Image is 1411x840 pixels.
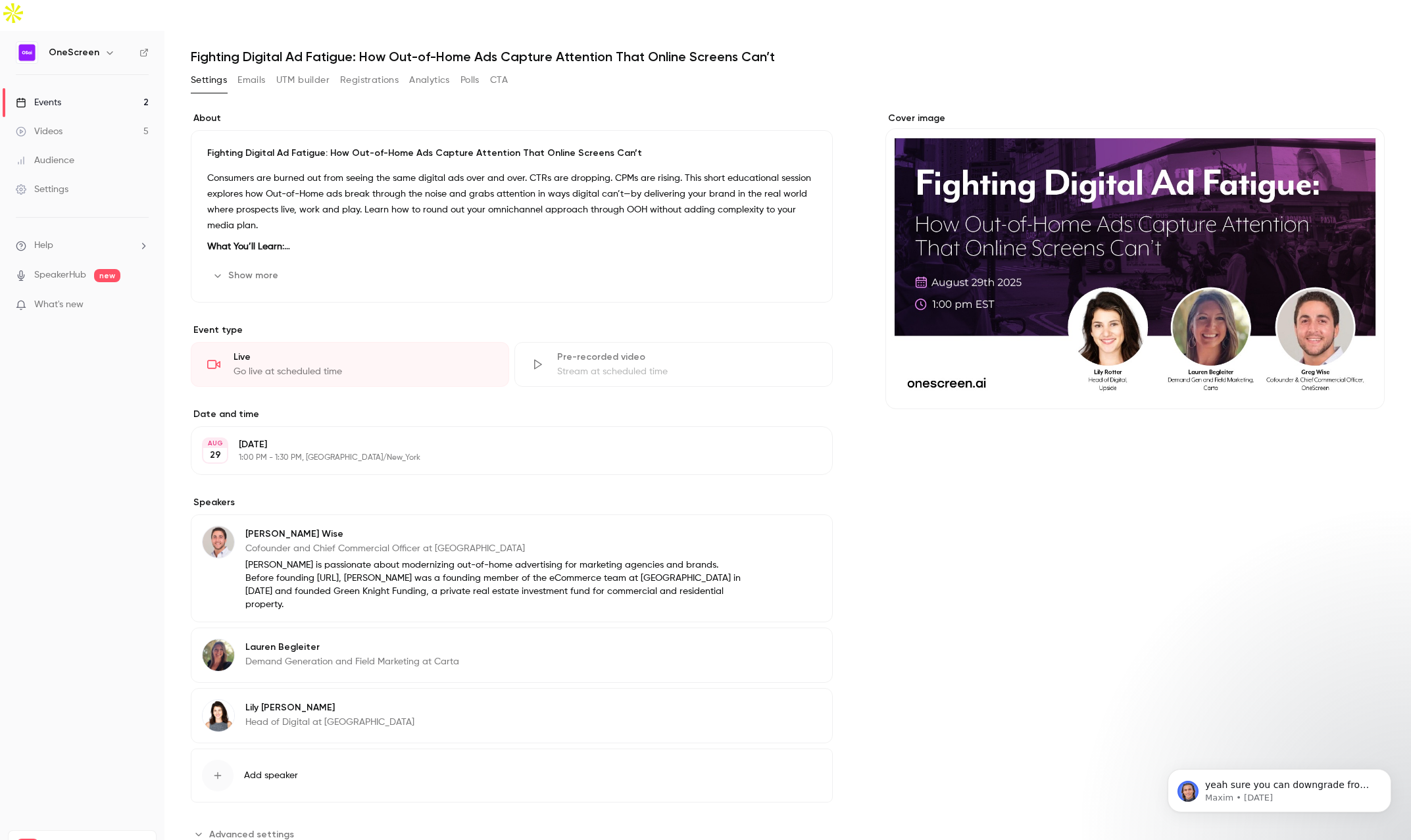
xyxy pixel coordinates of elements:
[191,628,833,683] div: Lauren BegleiterLauren BegleiterDemand Generation and Field Marketing at Carta
[237,70,265,91] button: Emails
[191,112,833,125] label: About
[409,70,450,91] button: Analytics
[210,449,221,462] p: 29
[191,514,833,622] div: Greg Wise[PERSON_NAME] WiseCofounder and Chief Commercial Officer at [GEOGRAPHIC_DATA][PERSON_NAM...
[207,265,286,286] button: Show more
[245,716,414,729] p: Head of Digital at [GEOGRAPHIC_DATA]
[234,351,493,364] div: Live
[245,641,459,654] p: Lauren Begleiter
[490,70,508,91] button: CTA
[245,528,747,541] p: [PERSON_NAME] Wise
[245,655,459,668] p: Demand Generation and Field Marketing at Carta
[16,125,62,138] div: Videos
[16,42,37,63] img: OneScreen
[207,147,816,160] p: Fighting Digital Ad Fatigue: How Out-of-Home Ads Capture Attention That Online Screens Can’t
[1148,741,1411,833] iframe: Intercom notifications message
[885,112,1385,125] label: Cover image
[203,439,227,448] div: AUG
[245,701,414,714] p: Lily [PERSON_NAME]
[245,542,747,555] p: Cofounder and Chief Commercial Officer at [GEOGRAPHIC_DATA]
[234,365,493,378] div: Go live at scheduled time
[460,70,480,91] button: Polls
[207,242,282,251] strong: What You’ll Learn
[34,268,86,282] a: SpeakerHub
[191,688,833,743] div: Lily RotterLily [PERSON_NAME]Head of Digital at [GEOGRAPHIC_DATA]
[191,70,227,91] button: Settings
[34,239,53,253] span: Help
[203,700,234,731] img: Lily Rotter
[203,639,234,671] img: Lauren Begleiter
[16,239,149,253] li: help-dropdown-opener
[245,558,747,611] p: [PERSON_NAME] is passionate about modernizing out-of-home advertising for marketing agencies and ...
[133,299,149,311] iframe: Noticeable Trigger
[94,269,120,282] span: new
[244,769,298,782] span: Add speaker
[203,526,234,558] img: Greg Wise
[207,170,816,234] p: Consumers are burned out from seeing the same digital ads over and over. CTRs are dropping. CPMs ...
[34,298,84,312] span: What's new
[514,342,833,387] div: Pre-recorded videoStream at scheduled time
[340,70,399,91] button: Registrations
[49,46,99,59] h6: OneScreen
[16,183,68,196] div: Settings
[239,453,763,463] p: 1:00 PM - 1:30 PM, [GEOGRAPHIC_DATA]/New_York
[191,496,833,509] label: Speakers
[885,112,1385,409] section: Cover image
[276,70,330,91] button: UTM builder
[16,154,74,167] div: Audience
[191,749,833,803] button: Add speaker
[16,96,61,109] div: Events
[207,239,816,255] p: :
[239,438,763,451] p: [DATE]
[557,365,816,378] div: Stream at scheduled time
[191,324,833,337] p: Event type
[191,49,1385,64] h1: Fighting Digital Ad Fatigue: How Out-of-Home Ads Capture Attention That Online Screens Can’t
[191,342,509,387] div: LiveGo live at scheduled time
[557,351,816,364] div: Pre-recorded video
[191,408,833,421] label: Date and time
